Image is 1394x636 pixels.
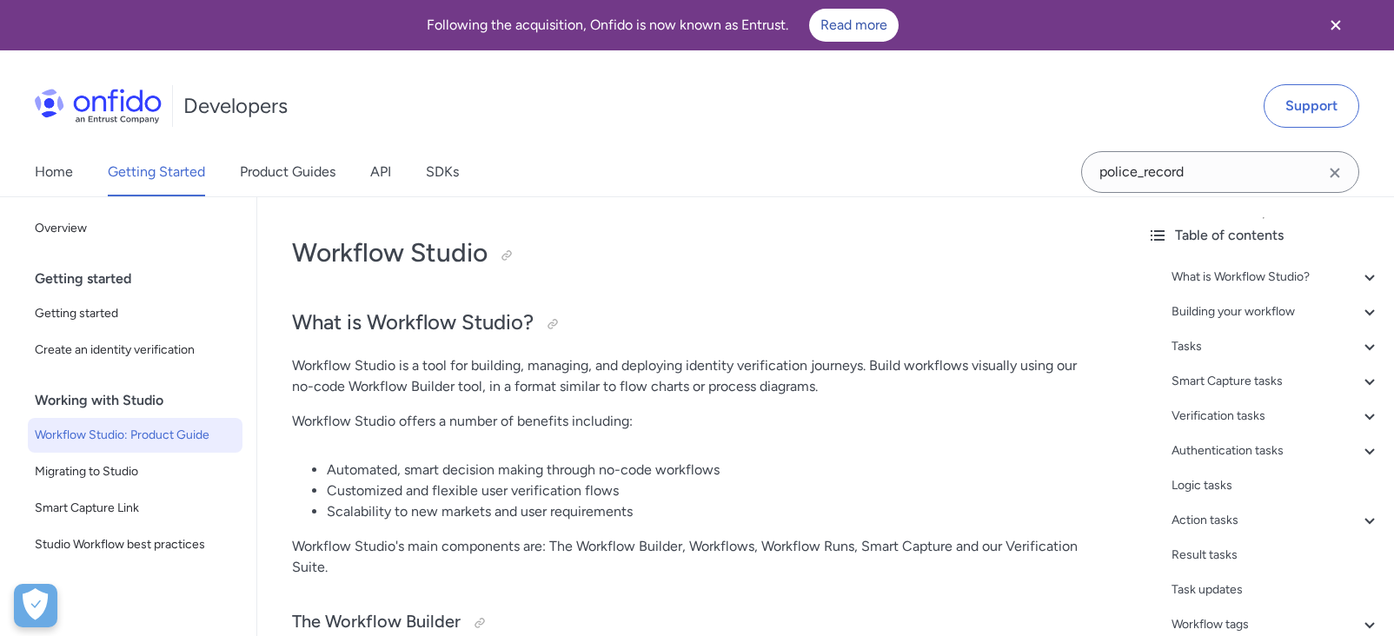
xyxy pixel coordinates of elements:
[1147,225,1380,246] div: Table of contents
[108,148,205,196] a: Getting Started
[35,534,236,555] span: Studio Workflow best practices
[1172,267,1380,288] a: What is Workflow Studio?
[1325,15,1346,36] svg: Close banner
[292,235,1099,270] h1: Workflow Studio
[292,536,1099,578] p: Workflow Studio's main components are: The Workflow Builder, Workflows, Workflow Runs, Smart Capt...
[28,418,242,453] a: Workflow Studio: Product Guide
[1172,545,1380,566] a: Result tasks
[35,461,236,482] span: Migrating to Studio
[1264,84,1359,128] a: Support
[327,501,1099,522] li: Scalability to new markets and user requirements
[1172,510,1380,531] a: Action tasks
[240,148,335,196] a: Product Guides
[14,584,57,627] button: Open Preferences
[809,9,899,42] a: Read more
[1172,475,1380,496] a: Logic tasks
[292,411,1099,432] p: Workflow Studio offers a number of benefits including:
[1172,441,1380,461] a: Authentication tasks
[292,355,1099,397] p: Workflow Studio is a tool for building, managing, and deploying identity verification journeys. B...
[1304,3,1368,47] button: Close banner
[14,584,57,627] div: Cookie Preferences
[35,425,236,446] span: Workflow Studio: Product Guide
[28,527,242,562] a: Studio Workflow best practices
[1172,301,1380,322] a: Building your workflow
[35,218,236,239] span: Overview
[1172,371,1380,392] a: Smart Capture tasks
[183,92,288,120] h1: Developers
[35,89,162,123] img: Onfido Logo
[35,303,236,324] span: Getting started
[1172,614,1380,635] a: Workflow tags
[21,9,1304,42] div: Following the acquisition, Onfido is now known as Entrust.
[292,308,1099,338] h2: What is Workflow Studio?
[327,480,1099,501] li: Customized and flexible user verification flows
[327,460,1099,480] li: Automated, smart decision making through no-code workflows
[426,148,459,196] a: SDKs
[1172,406,1380,427] a: Verification tasks
[35,262,249,296] div: Getting started
[28,454,242,489] a: Migrating to Studio
[28,333,242,368] a: Create an identity verification
[28,296,242,331] a: Getting started
[35,498,236,519] span: Smart Capture Link
[35,340,236,361] span: Create an identity verification
[28,491,242,526] a: Smart Capture Link
[1324,162,1345,183] svg: Clear search field button
[28,211,242,246] a: Overview
[35,383,249,418] div: Working with Studio
[370,148,391,196] a: API
[1172,336,1380,357] a: Tasks
[35,148,73,196] a: Home
[1081,151,1359,193] input: Onfido search input field
[1172,580,1380,600] a: Task updates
